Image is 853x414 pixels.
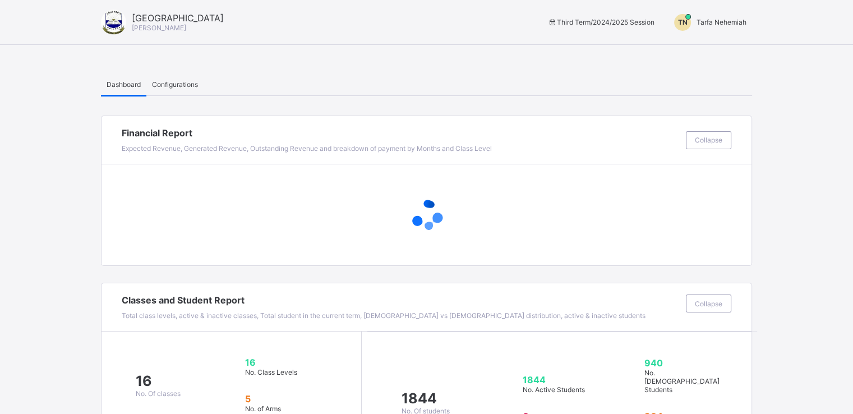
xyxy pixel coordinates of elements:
[132,24,186,32] span: [PERSON_NAME]
[122,127,680,139] span: Financial Report
[245,368,297,376] span: No. Class Levels
[122,311,645,320] span: Total class levels, active & inactive classes, Total student in the current term, [DEMOGRAPHIC_DA...
[107,80,141,89] span: Dashboard
[644,369,720,394] span: No. [DEMOGRAPHIC_DATA] Students
[136,389,181,398] span: No. Of classes
[122,295,680,306] span: Classes and Student Report
[132,12,224,24] span: [GEOGRAPHIC_DATA]
[678,18,688,26] span: TN
[697,18,746,26] span: Tarfa Nehemiah
[523,374,609,385] span: 1844
[245,357,329,368] span: 16
[136,372,181,389] span: 16
[523,385,585,394] span: No. Active Students
[402,390,450,407] span: 1844
[152,80,198,89] span: Configurations
[644,357,730,369] span: 940
[122,144,492,153] span: Expected Revenue, Generated Revenue, Outstanding Revenue and breakdown of payment by Months and C...
[245,393,329,404] span: 5
[695,300,722,308] span: Collapse
[695,136,722,144] span: Collapse
[245,404,281,413] span: No. of Arms
[547,18,654,26] span: session/term information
